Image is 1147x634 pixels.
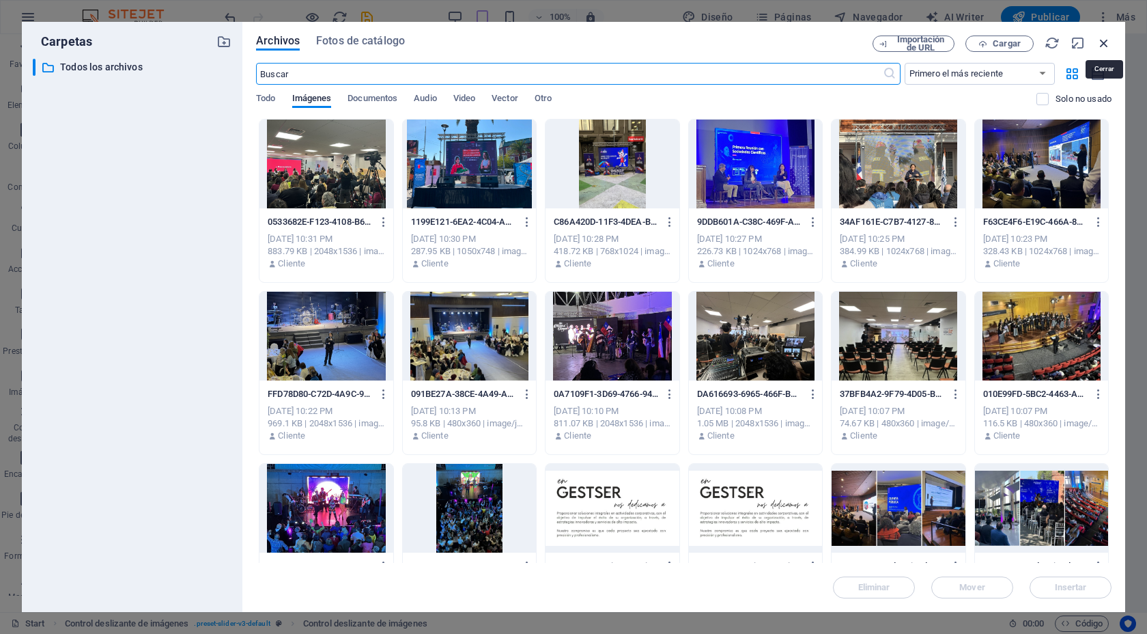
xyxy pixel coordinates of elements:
[60,59,206,75] p: Todos los archivos
[983,388,1088,400] p: 010E99FD-5BC2-4463-A2CD-DE00FB760C56_4_5005_c-6ftD5mtG5St_vvK_vtWmtg.jpeg
[993,258,1021,270] p: Cliente
[411,388,515,400] p: 091BE27A-38CE-4A49-A285-B7BDB039F0AD_4_5005_c-KOzKHh9n-yE08B3KnR5g9g.jpeg
[411,233,528,245] div: [DATE] 10:30 PM
[411,417,528,430] div: 95.8 KB | 480x360 | image/jpeg
[840,388,944,400] p: 37BFB4A2-9F79-4D05-BB0E-ABB77A308AC8_4_5005_c-2ve9DieIF8Wb5tdKcLiM0g.jpeg
[697,405,814,417] div: [DATE] 10:08 PM
[316,33,405,49] span: Fotos de catálogo
[268,245,384,258] div: 883.79 KB | 2048x1536 | image/jpeg
[707,258,735,270] p: Cliente
[993,430,1021,442] p: Cliente
[292,90,332,109] span: Imágenes
[411,405,528,417] div: [DATE] 10:13 PM
[983,417,1100,430] div: 116.5 KB | 480x360 | image/jpeg
[697,417,814,430] div: 1.05 MB | 2048x1536 | image/jpeg
[411,560,515,573] p: 05A6E67A-CE0D-4EF7-8E39-9BAF2C50A805_1_102_o-KLXYHX0pWgoIqAR2NJVHAQ.jpeg
[268,233,384,245] div: [DATE] 10:31 PM
[850,430,877,442] p: Cliente
[697,216,802,228] p: 9DDB601A-C38C-469F-AB17-5FC04D280D8A_1_105_c-GkBHKNvqc2pFUngi4vkJxQ.jpeg
[697,245,814,258] div: 226.73 KB | 1024x768 | image/jpeg
[554,233,670,245] div: [DATE] 10:28 PM
[697,388,802,400] p: DA616693-6965-466F-B01F-8EFCBD0B3D6C_1_102_o-W_ZJaJlei4IW8pHcjXoPRA.jpeg
[840,216,944,228] p: 34AF161E-C7B7-4127-8499-42BBAA4D869C_1_105_c-KQIqD9m679uZvIvOv5iRIQ.jpeg
[993,40,1021,48] span: Cargar
[256,90,275,109] span: Todo
[278,258,305,270] p: Cliente
[535,90,552,109] span: Otro
[554,216,658,228] p: C86A420D-11F3-4DEA-BF00-A72C1236DD66_1_105_c-BYfR-a6PrkTjcNqjjrPQ4g.jpeg
[697,233,814,245] div: [DATE] 10:27 PM
[554,245,670,258] div: 418.72 KB | 768x1024 | image/jpeg
[840,245,957,258] div: 384.99 KB | 1024x768 | image/jpeg
[840,405,957,417] div: [DATE] 10:07 PM
[697,560,802,573] p: GESTSERGestionyServicios2025-1oCFbwsrrqFZkBbBSKcO8w.jpg
[554,417,670,430] div: 811.07 KB | 2048x1536 | image/jpeg
[983,233,1100,245] div: [DATE] 10:23 PM
[983,560,1088,573] p: GESTSERproducciondeeventos04-Vjj_AyNPgIxBBb72sRFGYw.jpg
[421,430,449,442] p: Cliente
[554,560,658,573] p: GESTSERGestionyServicios2025-PoF96hhgvtcPwWbohERotQ.jpg
[1045,36,1060,51] i: Volver a cargar
[893,36,948,52] span: Importación de URL
[348,90,397,109] span: Documentos
[216,34,231,49] i: Crear carpeta
[411,216,515,228] p: 1199E121-6EA2-4C04-ADD3-12E538A72EB0_1_105_c-V9XwWzmyP9nl27sFVtok7A.jpeg
[707,430,735,442] p: Cliente
[492,90,518,109] span: Vector
[268,216,372,228] p: 0533682E-F123-4108-B6BC-DF4F20565C98_1_102_o-mfJJ62tUp_lov_RfrZ3G2A.jpeg
[256,33,300,49] span: Archivos
[840,560,944,573] p: GESTSERproducciondeeventos06-Q3X9Mp5yRhM7lc_bVLbPOA.jpg
[268,560,372,573] p: 88BCF01B-5F90-4365-AABD-9D2A2CB9B926_1_102_o-NGxDt1d9XPIJCtdOWRXE7w.jpeg
[873,36,954,52] button: Importación de URL
[268,405,384,417] div: [DATE] 10:22 PM
[554,405,670,417] div: [DATE] 10:10 PM
[268,417,384,430] div: 969.1 KB | 2048x1536 | image/jpeg
[983,216,1088,228] p: F63CE4F6-E19C-466A-8068-975BA01BBB39_1_105_c-yDrRhgxzgLQlikD36KooPg.jpeg
[965,36,1034,52] button: Cargar
[850,258,877,270] p: Cliente
[453,90,475,109] span: Video
[840,417,957,430] div: 74.67 KB | 480x360 | image/jpeg
[840,233,957,245] div: [DATE] 10:25 PM
[1056,93,1111,105] p: Solo no usado
[278,430,305,442] p: Cliente
[33,59,36,76] div: ​
[33,33,92,51] p: Carpetas
[256,63,882,85] input: Buscar
[268,388,372,400] p: FFD78D80-C72D-4A9C-9862-76B6F1751105_1_102_o-fOmDK4jthh1glBHMz9V3tg.jpeg
[564,258,591,270] p: Cliente
[421,258,449,270] p: Cliente
[983,405,1100,417] div: [DATE] 10:07 PM
[564,430,591,442] p: Cliente
[411,245,528,258] div: 287.95 KB | 1050x748 | image/jpeg
[554,388,658,400] p: 0A7109F1-3D69-4766-94DB-EFED9EACF83F_1_102_o-ZFAIhG6sqnSXQi5Pxvj9bw.jpeg
[414,90,436,109] span: Audio
[983,245,1100,258] div: 328.43 KB | 1024x768 | image/jpeg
